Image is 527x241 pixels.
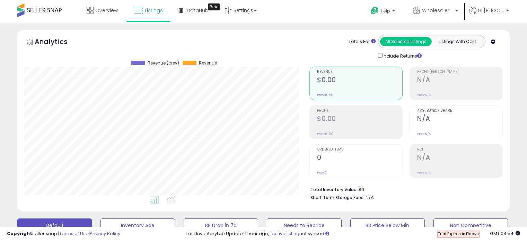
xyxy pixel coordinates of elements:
[317,70,402,74] span: Revenue
[417,76,502,85] h2: N/A
[90,230,120,237] a: Privacy Policy
[17,218,92,232] button: Default
[417,93,431,97] small: Prev: N/A
[417,70,502,74] span: Profit [PERSON_NAME]
[186,231,520,237] div: Last InventoryLab Update: 1 hour ago, not synced.
[417,171,431,175] small: Prev: N/A
[469,7,509,23] a: Hi [PERSON_NAME]
[317,109,402,113] span: Profit
[317,154,402,163] h2: 0
[438,231,479,236] span: Trial Expires in days
[95,7,118,14] span: Overview
[366,194,374,201] span: N/A
[349,38,376,45] div: Totals For
[417,154,502,163] h2: N/A
[365,1,402,23] a: Help
[431,37,483,46] button: Listings With Cost
[317,132,333,136] small: Prev: $0.00
[187,7,209,14] span: DataHub
[350,218,425,232] button: BB Price Below Min
[317,171,327,175] small: Prev: 0
[145,7,163,14] span: Listings
[370,6,379,15] i: Get Help
[373,52,430,60] div: Include Returns
[148,61,179,66] span: Revenue (prev)
[417,148,502,152] span: ROI
[267,218,341,232] button: Needs to Reprice
[417,115,502,124] h2: N/A
[7,231,120,237] div: seller snap | |
[184,218,258,232] button: BB Drop in 7d
[478,7,504,14] span: Hi [PERSON_NAME]
[317,115,402,124] h2: $0.00
[422,7,453,14] span: Wholesaler AZ
[417,132,431,136] small: Prev: N/A
[417,109,502,113] span: Avg. Buybox Share
[465,231,469,236] b: 11
[310,195,364,200] b: Short Term Storage Fees:
[269,230,299,237] a: 1 active listing
[208,3,220,10] div: Tooltip anchor
[7,230,32,237] strong: Copyright
[317,76,402,85] h2: $0.00
[100,218,175,232] button: Inventory Age
[35,37,81,48] h5: Analytics
[317,148,402,152] span: Ordered Items
[490,230,520,237] span: 2025-09-18 04:54 GMT
[199,61,217,66] span: Revenue
[59,230,89,237] a: Terms of Use
[433,218,508,232] button: Non Competitive
[317,93,333,97] small: Prev: $0.00
[381,8,390,14] span: Help
[380,37,432,46] button: All Selected Listings
[310,187,358,192] b: Total Inventory Value:
[310,185,498,193] li: $0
